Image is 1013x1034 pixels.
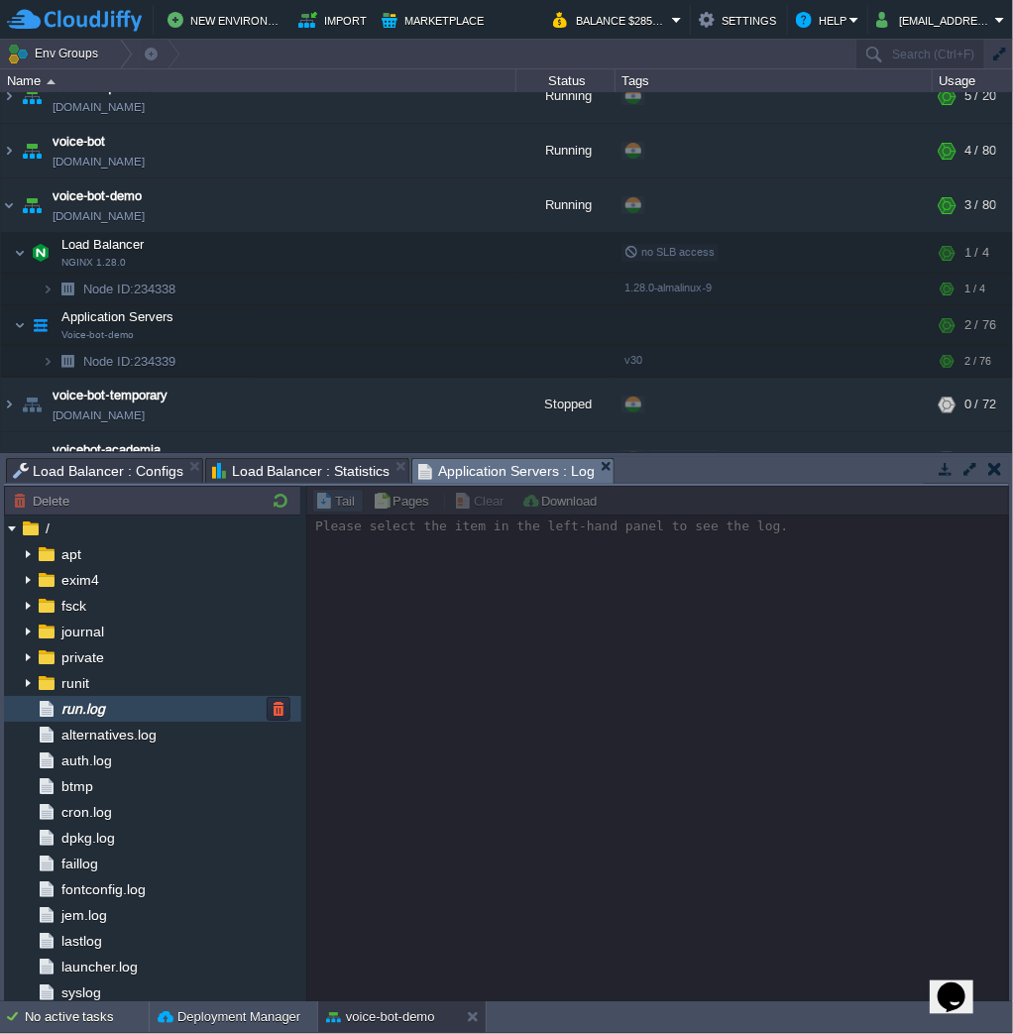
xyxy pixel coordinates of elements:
[57,829,118,847] a: dpkg.log
[57,726,160,744] a: alternatives.log
[168,8,286,32] button: New Environment
[1,69,17,123] img: AMDAwAAAACH5BAEAAAAALAAAAAABAAEAAAICRAEAOw==
[81,353,178,370] a: Node ID:234339
[53,132,105,152] a: voice-bot
[2,69,515,92] div: Name
[18,432,46,486] img: AMDAwAAAACH5BAEAAAAALAAAAAABAAEAAAICRAEAOw==
[18,178,46,232] img: AMDAwAAAACH5BAEAAAAALAAAAAABAAEAAAICRAEAOw==
[59,308,176,325] span: Application Servers
[57,571,102,589] a: exim4
[13,492,75,510] button: Delete
[1,378,17,431] img: AMDAwAAAACH5BAEAAAAALAAAAAABAAEAAAICRAEAOw==
[81,281,178,297] span: 234338
[964,274,985,304] div: 1 / 4
[1,432,17,486] img: AMDAwAAAACH5BAEAAAAALAAAAAABAAEAAAICRAEAOw==
[53,186,142,206] a: voice-bot-demo
[61,257,126,269] span: NGINX 1.28.0
[59,237,147,252] a: Load BalancerNGINX 1.28.0
[516,69,616,123] div: Running
[57,906,110,924] a: jem.log
[47,79,56,84] img: AMDAwAAAACH5BAEAAAAALAAAAAABAAEAAAICRAEAOw==
[42,519,53,537] span: /
[1,178,17,232] img: AMDAwAAAACH5BAEAAAAALAAAAAABAAEAAAICRAEAOw==
[158,1007,300,1027] button: Deployment Manager
[54,346,81,377] img: AMDAwAAAACH5BAEAAAAALAAAAAABAAEAAAICRAEAOw==
[1,124,17,177] img: AMDAwAAAACH5BAEAAAAALAAAAAABAAEAAAICRAEAOw==
[796,8,849,32] button: Help
[53,206,145,226] a: [DOMAIN_NAME]
[53,386,168,405] a: voice-bot-temporary
[57,700,108,718] a: run.log
[57,855,101,872] a: faillog
[964,178,996,232] div: 3 / 80
[516,378,616,431] div: Stopped
[298,8,370,32] button: Import
[57,545,84,563] a: apt
[624,354,642,366] span: v30
[516,178,616,232] div: Running
[699,8,779,32] button: Settings
[964,233,989,273] div: 1 / 4
[18,124,46,177] img: AMDAwAAAACH5BAEAAAAALAAAAAABAAEAAAICRAEAOw==
[42,274,54,304] img: AMDAwAAAACH5BAEAAAAALAAAAAABAAEAAAICRAEAOw==
[57,803,115,821] a: cron.log
[18,378,46,431] img: AMDAwAAAACH5BAEAAAAALAAAAAABAAEAAAICRAEAOw==
[57,958,141,976] a: launcher.log
[57,674,92,692] a: runit
[964,69,996,123] div: 5 / 20
[81,353,178,370] span: 234339
[18,69,46,123] img: AMDAwAAAACH5BAEAAAAALAAAAAABAAEAAAICRAEAOw==
[83,282,134,296] span: Node ID:
[53,440,161,460] a: voicebot-academia
[212,459,391,483] span: Load Balancer : Statistics
[964,378,996,431] div: 0 / 72
[624,246,715,258] span: no SLB access
[418,459,595,484] span: Application Servers : Log
[53,405,145,425] a: [DOMAIN_NAME]
[83,354,134,369] span: Node ID:
[25,1001,149,1033] div: No active tasks
[382,8,487,32] button: Marketplace
[59,236,147,253] span: Load Balancer
[57,932,105,950] a: lastlog
[617,69,932,92] div: Tags
[57,648,107,666] a: private
[876,8,995,32] button: [EMAIL_ADDRESS][DOMAIN_NAME]
[57,751,115,769] a: auth.log
[59,309,176,324] a: Application ServersVoice-bot-demo
[13,459,183,483] span: Load Balancer : Configs
[326,1007,435,1027] button: voice-bot-demo
[57,880,149,898] a: fontconfig.log
[57,623,107,640] a: journal
[930,955,993,1014] iframe: chat widget
[57,777,96,795] a: btmp
[57,597,89,615] span: fsck
[964,305,996,345] div: 2 / 76
[7,8,142,33] img: CloudJiffy
[553,8,672,32] button: Balance $2850.02
[624,282,712,293] span: 1.28.0-almalinux-9
[517,69,615,92] div: Status
[42,346,54,377] img: AMDAwAAAACH5BAEAAAAALAAAAAABAAEAAAICRAEAOw==
[7,40,105,67] button: Env Groups
[27,233,55,273] img: AMDAwAAAACH5BAEAAAAALAAAAAABAAEAAAICRAEAOw==
[964,346,991,377] div: 2 / 76
[81,281,178,297] a: Node ID:234338
[57,983,104,1001] a: syslog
